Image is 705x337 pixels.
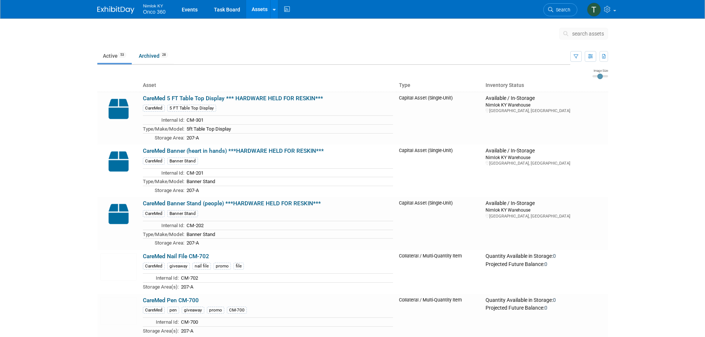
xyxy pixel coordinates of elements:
img: Capital-Asset-Icon-2.png [100,95,137,123]
div: Nimlok KY Warehouse [486,207,605,213]
span: 28 [160,52,168,58]
div: Projected Future Balance: [486,303,605,311]
td: 207-A [184,186,393,194]
td: Internal Id: [143,168,184,177]
div: Nimlok KY Warehouse [486,154,605,161]
td: 207-A [179,282,393,291]
td: Internal Id: [143,318,179,327]
td: CM-702 [179,274,393,283]
span: Storage Area(s): [143,284,179,290]
span: 0 [553,253,556,259]
td: Capital Asset (Single-Unit) [396,197,483,250]
td: 207-A [184,239,393,247]
td: Type/Make/Model: [143,177,184,186]
div: CareMed [143,307,165,314]
td: CM-201 [184,168,393,177]
td: Internal Id: [143,274,179,283]
a: CareMed Banner (heart in hands) ***HARDWARE HELD FOR RESKIN*** [143,148,324,154]
img: Tim Bugaile [587,3,601,17]
a: Active53 [97,49,132,63]
img: ExhibitDay [97,6,134,14]
td: 207-A [184,133,393,142]
td: CM-301 [184,116,393,125]
td: Type/Make/Model: [143,230,184,239]
div: CareMed [143,105,165,112]
span: 0 [553,297,556,303]
td: Collateral / Multi-Quantity Item [396,250,483,294]
div: Available / In-Storage [486,148,605,154]
a: Archived28 [133,49,174,63]
td: 5ft Table Top Display [184,124,393,133]
td: Internal Id: [143,116,184,125]
td: CM-700 [179,318,393,327]
a: Search [543,3,577,16]
button: search assets [559,28,608,40]
a: CareMed 5 FT Table Top Display *** HARDWARE HELD FOR RESKIN*** [143,95,323,102]
a: CareMed Banner Stand (people) ***HARDWARE HELD FOR RESKIN*** [143,200,321,207]
a: CareMed Pen CM-700 [143,297,199,304]
div: promo [207,307,224,314]
span: 0 [544,261,547,267]
td: CM-202 [184,221,393,230]
div: pen [167,307,179,314]
div: promo [214,263,231,270]
span: Nimlok KY [143,1,166,9]
div: Image Size [592,68,608,73]
div: Quantity Available in Storage: [486,253,605,260]
td: Banner Stand [184,177,393,186]
div: CM-700 [227,307,247,314]
span: 0 [544,305,547,311]
td: Capital Asset (Single-Unit) [396,145,483,197]
div: Available / In-Storage [486,95,605,102]
span: Search [553,7,570,13]
span: Storage Area: [155,240,184,246]
span: Storage Area: [155,135,184,141]
img: Capital-Asset-Icon-2.png [100,200,137,228]
div: Banner Stand [167,210,198,217]
span: 53 [118,52,126,58]
span: Storage Area(s): [143,328,179,334]
div: Projected Future Balance: [486,260,605,268]
div: [GEOGRAPHIC_DATA], [GEOGRAPHIC_DATA] [486,213,605,219]
div: Nimlok KY Warehouse [486,102,605,108]
img: Capital-Asset-Icon-2.png [100,148,137,175]
a: CareMed Nail File CM-702 [143,253,209,260]
td: Banner Stand [184,230,393,239]
div: [GEOGRAPHIC_DATA], [GEOGRAPHIC_DATA] [486,108,605,114]
div: CareMed [143,158,165,165]
th: Type [396,79,483,92]
div: CareMed [143,263,165,270]
span: search assets [572,31,604,37]
div: giveaway [167,263,190,270]
td: Capital Asset (Single-Unit) [396,92,483,145]
div: Available / In-Storage [486,200,605,207]
span: Onco 360 [143,9,166,15]
div: 5 FT Table Top Display [167,105,216,112]
div: nail file [192,263,211,270]
td: Type/Make/Model: [143,124,184,133]
div: file [234,263,244,270]
span: Storage Area: [155,188,184,193]
div: Quantity Available in Storage: [486,297,605,304]
td: Internal Id: [143,221,184,230]
div: Banner Stand [167,158,198,165]
div: [GEOGRAPHIC_DATA], [GEOGRAPHIC_DATA] [486,161,605,166]
td: 207-A [179,326,393,335]
div: giveaway [182,307,204,314]
th: Asset [140,79,396,92]
div: CareMed [143,210,165,217]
